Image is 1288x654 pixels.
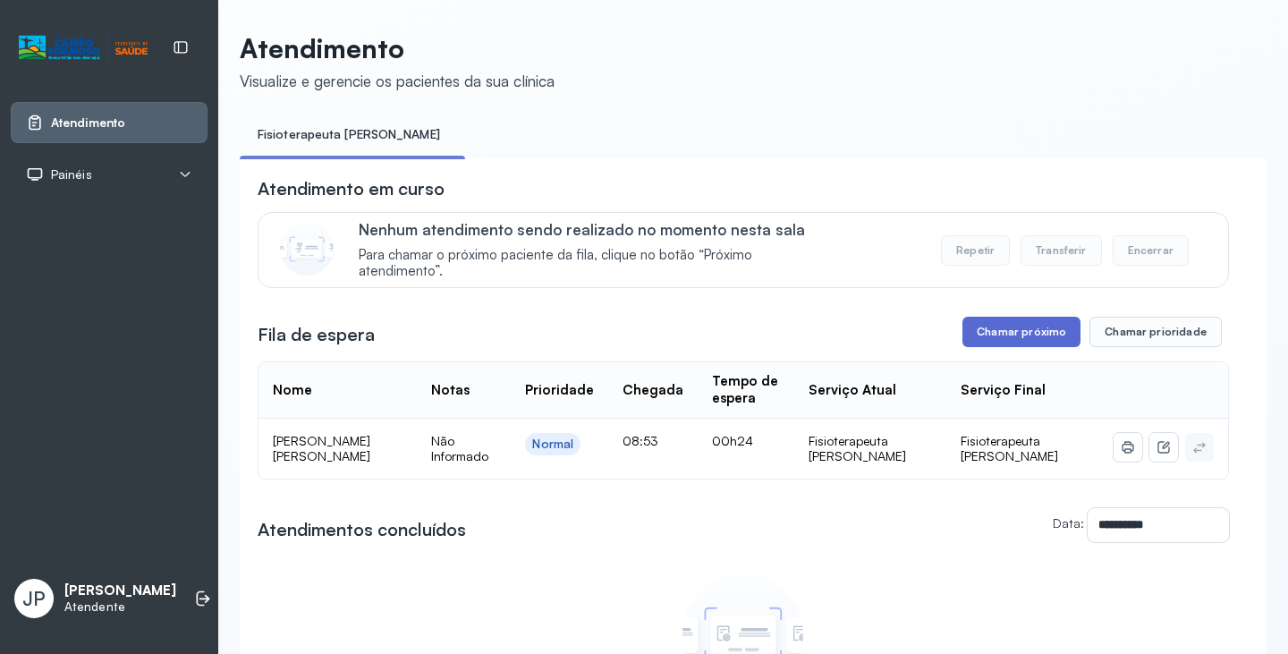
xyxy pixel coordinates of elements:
a: Atendimento [26,114,192,132]
a: Fisioterapeuta [PERSON_NAME] [240,120,458,149]
h3: Atendimento em curso [258,176,445,201]
div: Chegada [623,382,683,399]
div: Serviço Atual [809,382,896,399]
img: Logotipo do estabelecimento [19,33,148,63]
div: Visualize e gerencie os pacientes da sua clínica [240,72,555,90]
div: Nome [273,382,312,399]
button: Encerrar [1113,235,1189,266]
div: Normal [532,437,573,452]
p: [PERSON_NAME] [64,582,176,599]
button: Chamar prioridade [1089,317,1222,347]
h3: Fila de espera [258,322,375,347]
button: Chamar próximo [962,317,1080,347]
label: Data: [1053,515,1084,531]
div: Tempo de espera [712,373,779,407]
span: 08:53 [623,433,658,448]
span: 00h24 [712,433,753,448]
div: Prioridade [525,382,594,399]
p: Atendimento [240,32,555,64]
p: Nenhum atendimento sendo realizado no momento nesta sala [359,220,832,239]
img: Imagem de CalloutCard [280,222,334,276]
h3: Atendimentos concluídos [258,517,466,542]
div: Notas [431,382,470,399]
span: Para chamar o próximo paciente da fila, clique no botão “Próximo atendimento”. [359,247,832,281]
span: Painéis [51,167,92,183]
button: Transferir [1021,235,1102,266]
span: Atendimento [51,115,125,131]
div: Serviço Final [961,382,1046,399]
span: Não Informado [431,433,488,464]
div: Fisioterapeuta [PERSON_NAME] [809,433,933,464]
p: Atendente [64,599,176,615]
span: Fisioterapeuta [PERSON_NAME] [961,433,1058,464]
span: [PERSON_NAME] [PERSON_NAME] [273,433,370,464]
button: Repetir [941,235,1010,266]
